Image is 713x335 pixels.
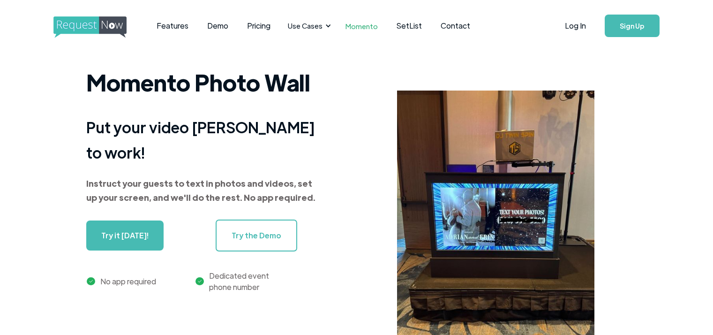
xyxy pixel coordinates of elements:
a: Features [147,11,198,40]
img: requestnow logo [53,16,144,38]
div: Dedicated event phone number [209,270,269,293]
a: Try the Demo [216,220,297,251]
a: Pricing [238,11,280,40]
img: green checkmark [195,277,203,285]
a: Contact [431,11,480,40]
div: No app required [100,276,156,287]
a: Log In [555,9,595,42]
strong: Put your video [PERSON_NAME] to work! [86,117,315,162]
a: Demo [198,11,238,40]
a: Momento [336,12,387,40]
a: Sign Up [605,15,660,37]
div: Use Cases [288,21,323,31]
strong: Instruct your guests to text in photos and videos, set up your screen, and we'll do the rest. No ... [86,178,315,203]
div: Use Cases [282,11,334,40]
a: Try it [DATE]! [86,221,164,251]
a: SetList [387,11,431,40]
a: home [53,16,124,35]
img: green check [87,277,95,285]
h1: Momento Photo Wall [86,63,321,101]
